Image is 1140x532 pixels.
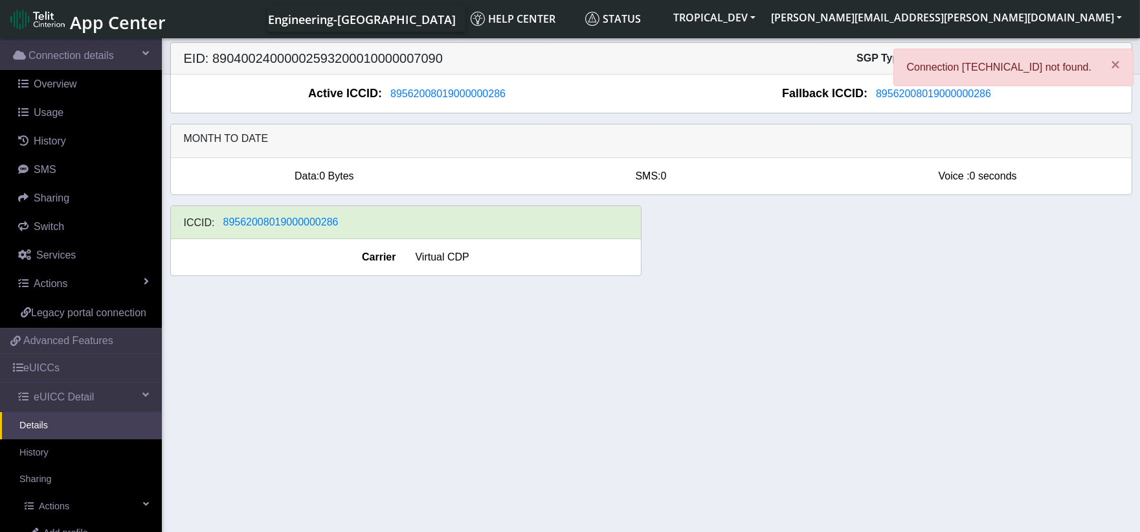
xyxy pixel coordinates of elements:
[5,184,162,213] a: Sharing
[174,51,651,66] h5: EID: 89040024000002593200010000007090
[267,6,455,32] a: Your current platform instance
[184,216,215,229] h6: ICCID:
[295,170,319,181] span: Data:
[184,132,1119,145] h6: Month to date
[856,52,922,64] span: SGP Type: 32
[382,86,514,102] button: 89562008019000000286
[5,383,162,411] a: eUICC Detail
[34,107,63,118] span: Usage
[635,170,660,181] span: SMS:
[471,12,485,26] img: knowledge.svg
[5,156,162,184] a: SMS
[5,270,162,298] a: Actions
[34,278,67,289] span: Actions
[5,70,162,98] a: Overview
[406,249,651,265] span: Virtual CDP
[36,249,76,260] span: Services
[939,170,970,181] span: Voice :
[10,5,164,33] a: App Center
[34,164,56,175] span: SMS
[661,170,667,181] span: 0
[1111,56,1120,73] span: ×
[763,6,1130,29] button: [PERSON_NAME][EMAIL_ADDRESS][PERSON_NAME][DOMAIN_NAME]
[867,86,1000,102] button: 89562008019000000286
[268,12,456,27] span: Engineering-[GEOGRAPHIC_DATA]
[223,216,339,227] span: 89562008019000000286
[907,60,1091,75] p: Connection [TECHNICAL_ID] not found.
[23,333,113,349] span: Advanced Features
[876,88,991,99] span: 89562008019000000286
[34,389,94,405] span: eUICC Detail
[161,249,406,265] span: Carrier
[5,241,162,270] a: Services
[5,127,162,156] a: History
[465,6,580,32] a: Help center
[34,135,66,146] span: History
[5,98,162,127] a: Usage
[70,10,166,34] span: App Center
[34,221,64,232] span: Switch
[665,6,763,29] button: TROPICAL_DEV
[585,12,641,26] span: Status
[319,170,353,181] span: 0 Bytes
[31,307,146,318] span: Legacy portal connection
[580,6,665,32] a: Status
[34,192,69,203] span: Sharing
[28,48,114,64] span: Connection details
[782,85,867,102] span: Fallback ICCID:
[5,213,162,241] a: Switch
[5,493,162,520] a: Actions
[970,170,1017,181] span: 0 seconds
[471,12,555,26] span: Help center
[390,88,506,99] span: 89562008019000000286
[10,9,65,30] img: logo-telit-cinterion-gw-new.png
[215,214,347,231] button: 89562008019000000286
[1098,49,1133,80] button: Close
[39,500,69,514] span: Actions
[308,85,382,102] span: Active ICCID:
[585,12,599,26] img: status.svg
[34,78,77,89] span: Overview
